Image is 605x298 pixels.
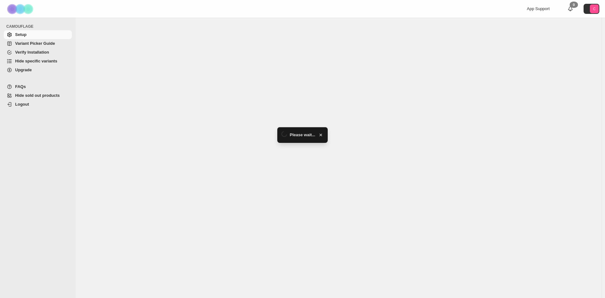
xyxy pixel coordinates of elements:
[590,4,599,13] span: Avatar with initials C
[15,50,49,55] span: Verify Installation
[15,84,26,89] span: FAQs
[4,39,72,48] a: Variant Picker Guide
[6,24,72,29] span: CAMOUFLAGE
[4,91,72,100] a: Hide sold out products
[567,6,573,12] a: 0
[527,6,550,11] span: App Support
[15,102,29,107] span: Logout
[5,0,37,18] img: Camouflage
[4,66,72,74] a: Upgrade
[4,82,72,91] a: FAQs
[15,93,60,98] span: Hide sold out products
[15,67,32,72] span: Upgrade
[290,132,315,138] span: Please wait...
[593,7,596,11] text: C
[4,48,72,57] a: Verify Installation
[4,57,72,66] a: Hide specific variants
[4,30,72,39] a: Setup
[584,4,599,14] button: Avatar with initials C
[15,59,57,63] span: Hide specific variants
[570,2,578,8] div: 0
[15,32,26,37] span: Setup
[15,41,55,46] span: Variant Picker Guide
[4,100,72,109] a: Logout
